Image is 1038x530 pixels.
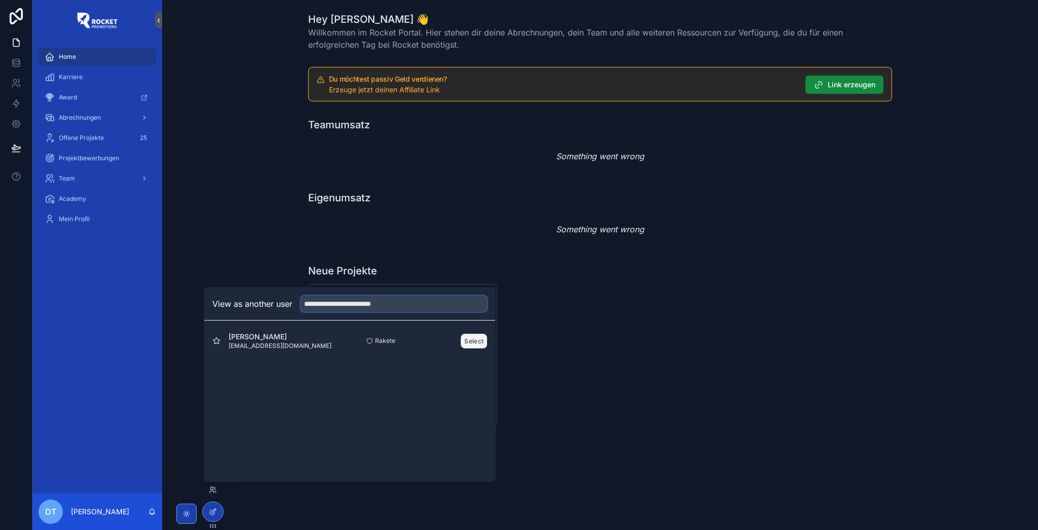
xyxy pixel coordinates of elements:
span: Home [59,53,76,61]
h5: Du möchtest passiv Geld verdienen? [329,76,797,83]
span: Team [59,174,75,183]
button: Select [461,334,487,348]
span: [EMAIL_ADDRESS][DOMAIN_NAME] [229,342,331,350]
a: Team [39,169,156,188]
span: Offene Projekte [59,134,104,142]
p: [PERSON_NAME] [71,507,129,517]
h1: Teamumsatz [308,118,370,132]
span: Willkommen im Rocket Portal. Hier stehen dir deine Abrechnungen, dein Team und alle weiteren Ress... [308,26,892,51]
img: App logo [77,12,118,28]
div: scrollable content [32,41,162,241]
a: Mein Profil [39,210,156,228]
span: Projektbewerbungen [59,154,119,162]
h2: View as another user [212,298,292,310]
a: Karriere [39,68,156,86]
span: Link erzeugen [828,80,875,90]
a: Projektbewerbungen [39,149,156,167]
div: Erzeuge jetzt deinen Affiliate Link [329,85,797,95]
a: Abrechnungen [39,109,156,127]
a: Academy [39,190,156,208]
span: Erzeuge jetzt deinen Affiliate Link [329,85,440,94]
h1: Neue Projekte [308,264,377,278]
div: 25 [137,132,150,144]
span: Academy [59,195,86,203]
a: GebietGFB - Herford-GEEStartdatum[DATE]Freie Plätze2 [308,284,497,427]
h1: Eigenumsatz [308,191,370,205]
span: Rakete [375,337,395,345]
button: Link erzeugen [805,76,883,94]
span: Karriere [59,73,83,81]
em: Something went wrong [556,150,644,162]
a: Home [39,48,156,66]
em: Something went wrong [556,223,644,235]
span: DT [45,506,56,518]
a: Award [39,88,156,107]
a: Offene Projekte25 [39,129,156,147]
span: [PERSON_NAME] [229,332,331,342]
h1: Hey [PERSON_NAME] 👋 [308,12,892,26]
span: Mein Profil [59,215,90,223]
span: Abrechnungen [59,114,101,122]
span: Award [59,93,77,101]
